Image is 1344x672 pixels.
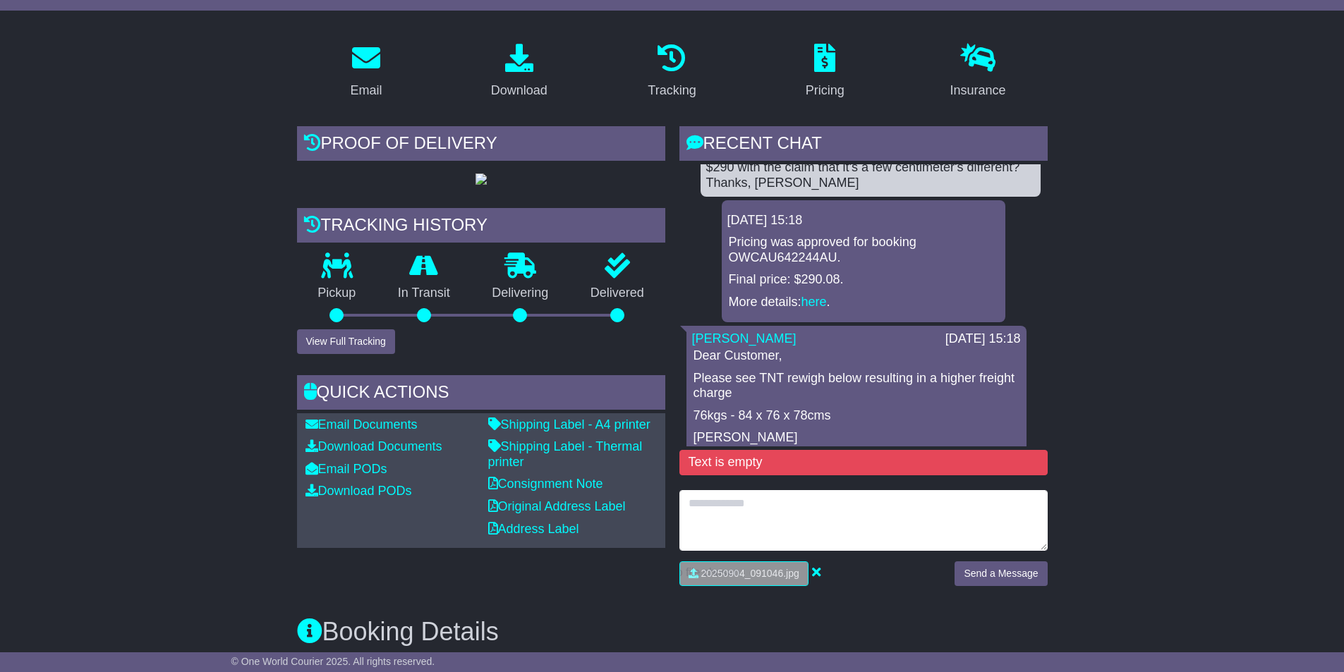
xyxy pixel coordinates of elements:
[694,430,1019,446] p: [PERSON_NAME]
[694,371,1019,401] p: Please see TNT rewigh below resulting in a higher freight charge
[692,331,797,346] a: [PERSON_NAME]
[305,462,387,476] a: Email PODs
[955,561,1047,586] button: Send a Message
[488,477,603,491] a: Consignment Note
[801,295,827,309] a: here
[729,295,998,310] p: More details: .
[297,618,1048,646] h3: Booking Details
[797,39,854,105] a: Pricing
[377,286,471,301] p: In Transit
[305,417,418,432] a: Email Documents
[694,348,1019,364] p: Dear Customer,
[297,375,665,413] div: Quick Actions
[729,235,998,265] p: Pricing was approved for booking OWCAU642244AU.
[806,81,844,100] div: Pricing
[729,272,998,288] p: Final price: $290.08.
[471,286,570,301] p: Delivering
[488,522,579,536] a: Address Label
[569,286,665,301] p: Delivered
[694,408,1019,424] p: 76kgs - 84 x 76 x 78cms
[231,656,435,667] span: © One World Courier 2025. All rights reserved.
[297,126,665,164] div: Proof of Delivery
[305,484,412,498] a: Download PODs
[488,439,643,469] a: Shipping Label - Thermal printer
[950,81,1006,100] div: Insurance
[491,81,547,100] div: Download
[679,126,1048,164] div: RECENT CHAT
[305,439,442,453] a: Download Documents
[727,213,1000,228] div: [DATE] 15:18
[297,286,377,301] p: Pickup
[638,39,705,105] a: Tracking
[679,450,1048,475] div: Text is empty
[341,39,391,105] a: Email
[648,81,696,100] div: Tracking
[482,39,557,105] a: Download
[476,173,487,185] img: GetPodImage
[941,39,1015,105] a: Insurance
[350,81,382,100] div: Email
[488,417,650,432] a: Shipping Label - A4 printer
[945,331,1021,347] div: [DATE] 15:18
[297,208,665,246] div: Tracking history
[488,499,626,513] a: Original Address Label
[297,329,395,354] button: View Full Tracking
